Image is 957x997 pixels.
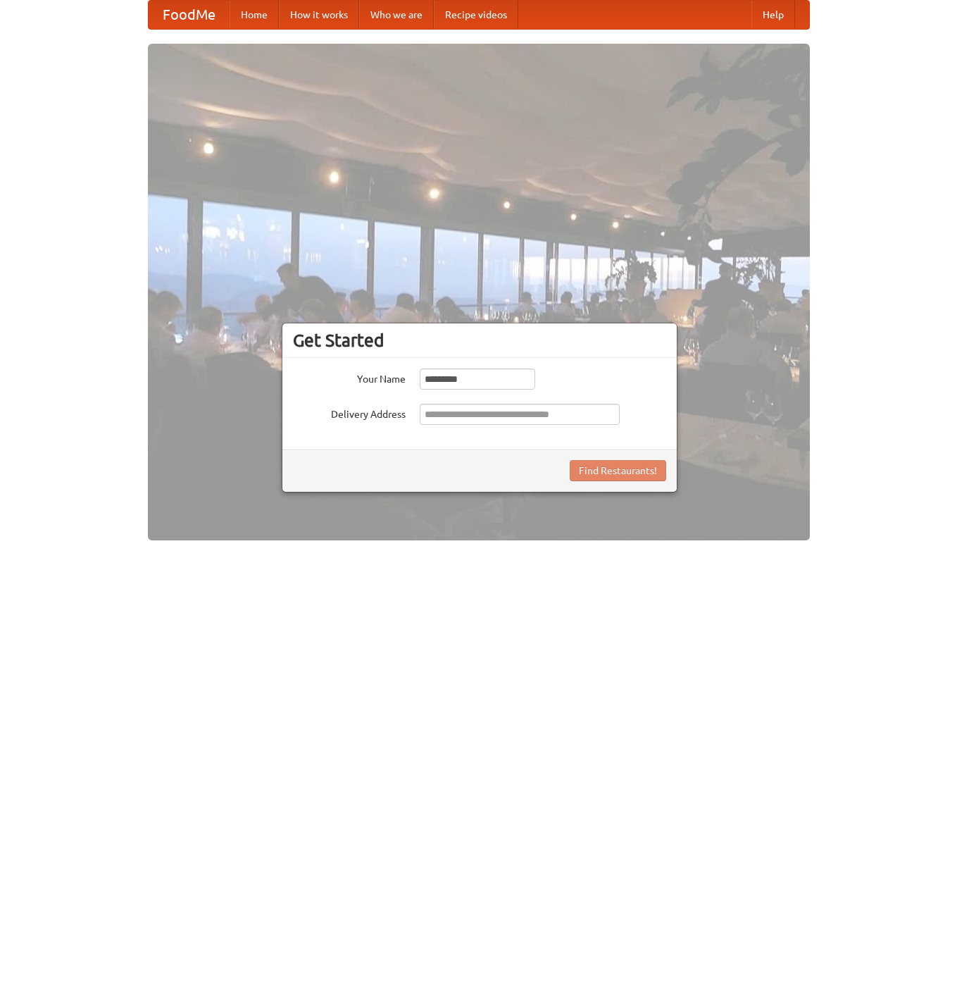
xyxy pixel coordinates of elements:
[230,1,279,29] a: Home
[434,1,518,29] a: Recipe videos
[570,460,666,481] button: Find Restaurants!
[359,1,434,29] a: Who we are
[293,369,406,386] label: Your Name
[279,1,359,29] a: How it works
[293,330,666,351] h3: Get Started
[293,404,406,421] label: Delivery Address
[751,1,795,29] a: Help
[149,1,230,29] a: FoodMe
